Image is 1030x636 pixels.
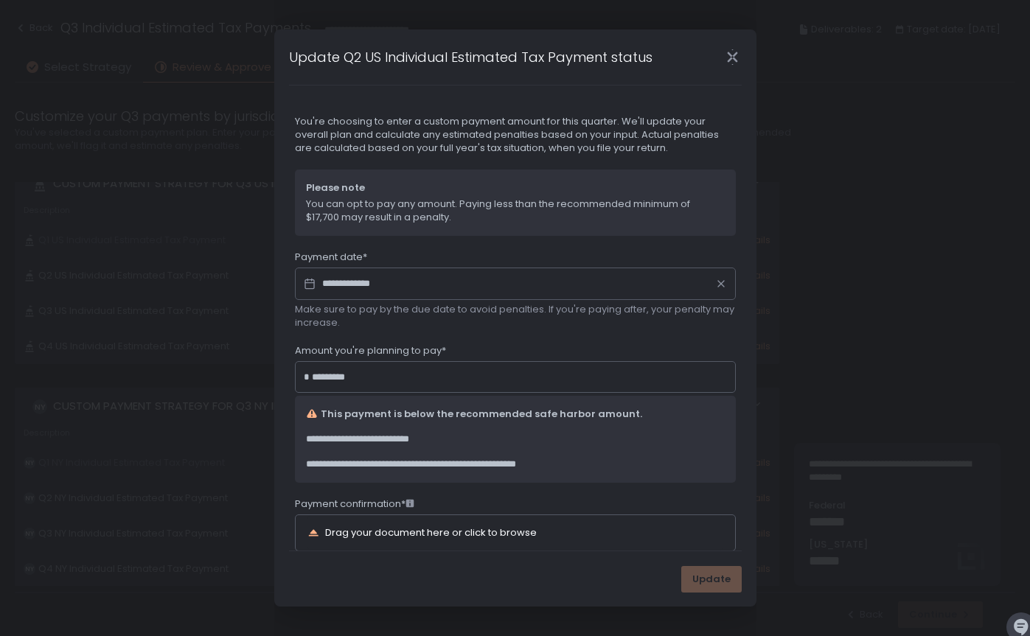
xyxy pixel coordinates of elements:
div: Close [709,49,756,66]
span: You can opt to pay any amount. Paying less than the recommended minimum of $17,700 may result in ... [306,198,725,224]
h1: Update Q2 US Individual Estimated Tax Payment status [289,47,653,67]
span: You're choosing to enter a custom payment amount for this quarter. We'll update your overall plan... [295,115,736,155]
span: This payment is below the recommended safe harbor amount. [321,408,642,421]
span: Amount you're planning to pay* [295,344,446,357]
input: Datepicker input [295,268,736,300]
span: Payment date* [295,251,367,264]
span: Please note [306,181,725,195]
span: Payment confirmation* [295,497,414,511]
div: Drag your document here or click to browse [325,528,537,537]
span: Make sure to pay by the due date to avoid penalties. If you're paying after, your penalty may inc... [295,303,736,329]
